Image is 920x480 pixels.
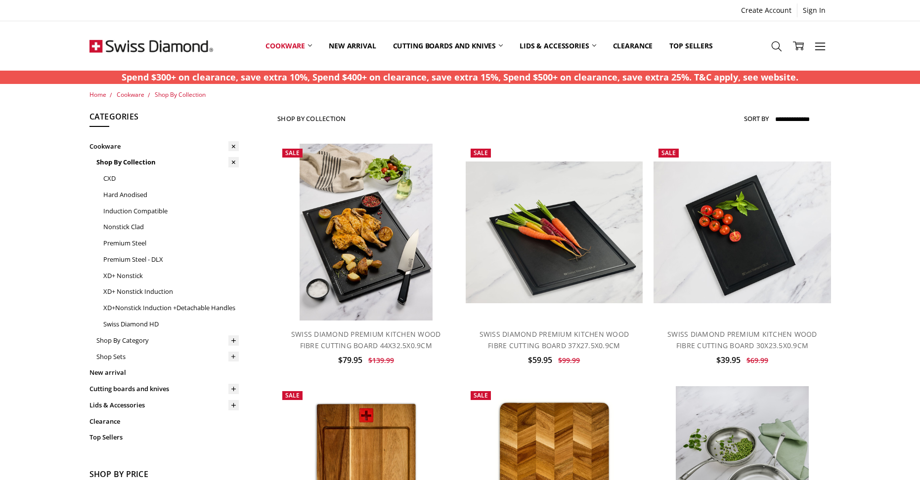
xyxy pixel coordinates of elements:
a: XD+Nonstick Induction +Detachable Handles [103,300,239,316]
span: Sale [474,391,488,400]
span: $79.95 [338,355,362,365]
a: Induction Compatible [103,203,239,219]
a: SWISS DIAMOND PREMIUM KITCHEN WOOD FIBRE CUTTING BOARD 37X27.5X0.9CM [466,144,643,320]
span: $139.99 [368,356,394,365]
span: $99.99 [558,356,580,365]
a: Top Sellers [89,429,239,445]
a: Premium Steel - DLX [103,251,239,268]
a: Hard Anodised [103,187,239,203]
span: $69.99 [746,356,768,365]
a: Cookware [117,90,144,99]
img: SWISS DIAMOND PREMIUM KITCHEN WOOD FIBRE CUTTING BOARD 44X32.5X0.9CM [300,144,433,320]
a: Lids & Accessories [511,24,604,68]
a: Clearance [605,24,661,68]
span: Sale [285,391,300,400]
a: SWISS DIAMOND PREMIUM KITCHEN WOOD FIBRE CUTTING BOARD 44X32.5X0.9CM [277,144,454,320]
a: SWISS DIAMOND PREMIUM KITCHEN WOOD FIBRE CUTTING BOARD 30X23.5X0.9CM [654,144,831,320]
img: SWISS DIAMOND PREMIUM KITCHEN WOOD FIBRE CUTTING BOARD 37X27.5X0.9CM [466,161,643,303]
a: New arrival [320,24,384,68]
span: Sale [661,149,676,157]
span: $39.95 [716,355,741,365]
a: CXD [103,170,239,187]
a: Cutting boards and knives [385,24,512,68]
label: Sort By [744,111,769,126]
a: Sign In [797,3,831,17]
a: Premium Steel [103,235,239,251]
a: Lids & Accessories [89,397,239,413]
a: Create Account [736,3,797,17]
a: Shop Sets [96,349,239,365]
a: SWISS DIAMOND PREMIUM KITCHEN WOOD FIBRE CUTTING BOARD 44X32.5X0.9CM [291,329,441,350]
a: Nonstick Clad [103,219,239,235]
a: Swiss Diamond HD [103,316,239,332]
a: Shop By Collection [96,154,239,170]
span: Sale [285,149,300,157]
p: Spend $300+ on clearance, save extra 10%, Spend $400+ on clearance, save extra 15%, Spend $500+ o... [122,71,798,84]
h1: Shop By Collection [277,115,346,122]
a: New arrival [89,364,239,381]
a: Shop By Category [96,332,239,349]
a: Home [89,90,106,99]
a: XD+ Nonstick Induction [103,283,239,300]
img: SWISS DIAMOND PREMIUM KITCHEN WOOD FIBRE CUTTING BOARD 30X23.5X0.9CM [654,161,831,303]
a: SWISS DIAMOND PREMIUM KITCHEN WOOD FIBRE CUTTING BOARD 37X27.5X0.9CM [480,329,629,350]
a: XD+ Nonstick [103,268,239,284]
span: $59.95 [528,355,552,365]
span: Sale [474,149,488,157]
a: Shop By Collection [155,90,206,99]
img: Free Shipping On Every Order [89,21,213,71]
a: Top Sellers [661,24,721,68]
a: Clearance [89,413,239,430]
a: Cookware [257,24,320,68]
a: Cutting boards and knives [89,381,239,397]
a: SWISS DIAMOND PREMIUM KITCHEN WOOD FIBRE CUTTING BOARD 30X23.5X0.9CM [667,329,817,350]
a: Cookware [89,138,239,155]
h5: Categories [89,111,239,127]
